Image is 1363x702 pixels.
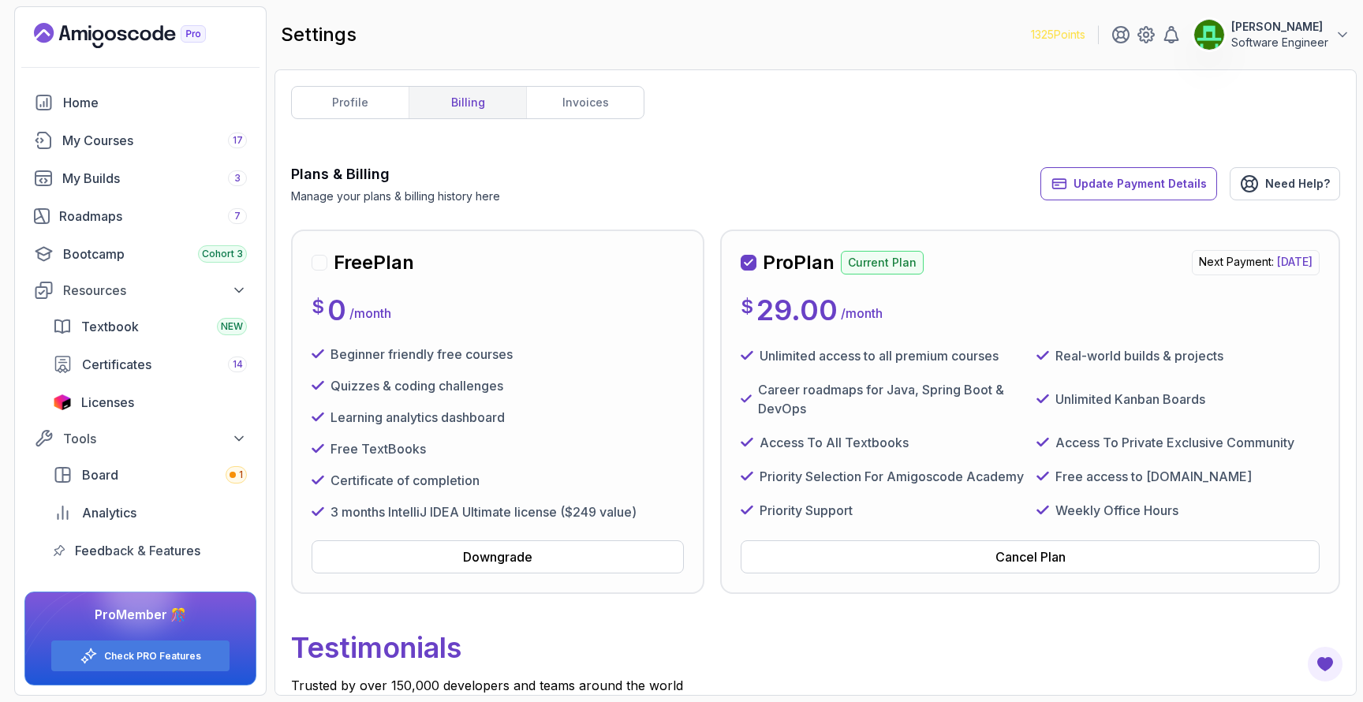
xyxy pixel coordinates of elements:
div: Home [63,93,247,112]
p: [PERSON_NAME] [1231,19,1328,35]
span: Certificates [82,355,151,374]
span: 7 [234,210,241,222]
p: Trusted by over 150,000 developers and teams around the world [291,676,1340,695]
span: Feedback & Features [75,541,200,560]
div: My Builds [62,169,247,188]
button: Downgrade [312,540,684,573]
a: courses [24,125,256,156]
div: Downgrade [463,547,532,566]
p: Current Plan [841,251,924,274]
p: Free TextBooks [330,439,426,458]
img: user profile image [1194,20,1224,50]
p: Free access to [DOMAIN_NAME] [1055,467,1252,486]
button: Resources [24,276,256,304]
a: bootcamp [24,238,256,270]
p: Access To All Textbooks [760,433,909,452]
p: Software Engineer [1231,35,1328,50]
p: Career roadmaps for Java, Spring Boot & DevOps [758,380,1024,418]
p: Learning analytics dashboard [330,408,505,427]
button: Cancel Plan [741,540,1320,573]
p: Unlimited Kanban Boards [1055,390,1205,409]
button: Update Payment Details [1040,167,1217,200]
a: roadmaps [24,200,256,232]
p: Next Payment: [1192,250,1320,275]
a: certificates [43,349,256,380]
div: Roadmaps [59,207,247,226]
h3: Plans & Billing [291,163,500,185]
span: 1 [239,469,243,481]
p: Priority Support [760,501,853,520]
button: Check PRO Features [50,640,230,672]
a: board [43,459,256,491]
span: 14 [233,358,243,371]
button: Tools [24,424,256,453]
p: Beginner friendly free courses [330,345,513,364]
span: Analytics [82,503,136,522]
p: Testimonials [291,619,1340,676]
span: Board [82,465,118,484]
p: / month [841,304,883,323]
a: Check PRO Features [104,650,201,663]
a: feedback [43,535,256,566]
p: 0 [327,294,346,326]
p: Weekly Office Hours [1055,501,1178,520]
span: Cohort 3 [202,248,243,260]
a: home [24,87,256,118]
a: invoices [526,87,644,118]
p: Access To Private Exclusive Community [1055,433,1294,452]
button: user profile image[PERSON_NAME]Software Engineer [1193,19,1350,50]
p: $ [741,294,753,319]
span: [DATE] [1277,255,1313,268]
a: Need Help? [1230,167,1340,200]
p: 29.00 [756,294,838,326]
img: jetbrains icon [53,394,72,410]
h2: Pro Plan [763,250,835,275]
p: Real-world builds & projects [1055,346,1223,365]
p: / month [349,304,391,323]
p: $ [312,294,324,319]
div: Cancel Plan [995,547,1066,566]
h2: Free Plan [334,250,414,275]
span: Licenses [81,393,134,412]
div: Resources [63,281,247,300]
span: NEW [221,320,243,333]
p: Unlimited access to all premium courses [760,346,999,365]
a: profile [292,87,409,118]
a: Landing page [34,23,242,48]
a: textbook [43,311,256,342]
p: Quizzes & coding challenges [330,376,503,395]
button: Open Feedback Button [1306,645,1344,683]
p: 1325 Points [1031,27,1085,43]
span: Need Help? [1265,176,1330,192]
span: 17 [233,134,243,147]
div: Tools [63,429,247,448]
span: 3 [234,172,241,185]
h2: settings [281,22,357,47]
a: analytics [43,497,256,528]
div: My Courses [62,131,247,150]
span: Update Payment Details [1074,176,1207,192]
a: billing [409,87,526,118]
p: 3 months IntelliJ IDEA Ultimate license ($249 value) [330,502,637,521]
a: licenses [43,386,256,418]
div: Bootcamp [63,245,247,263]
a: builds [24,162,256,194]
p: Certificate of completion [330,471,480,490]
p: Manage your plans & billing history here [291,189,500,204]
span: Textbook [81,317,139,336]
p: Priority Selection For Amigoscode Academy [760,467,1024,486]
